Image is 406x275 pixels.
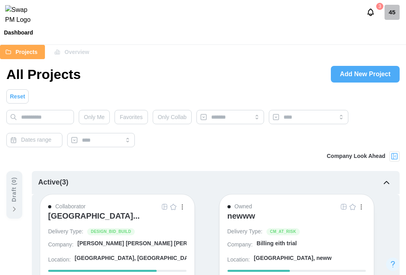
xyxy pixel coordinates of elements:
button: Only Collab [153,110,192,124]
div: Dashboard [4,30,33,35]
span: Dates range [21,137,51,143]
button: Empty Star [169,202,178,211]
div: [GEOGRAPHIC_DATA], neww [254,254,332,262]
div: Delivery Type: [48,228,83,236]
span: DESIGN_BID_BUILD [91,229,131,235]
span: Add New Project [340,66,390,82]
div: Location: [227,256,250,264]
button: Favorites [115,110,148,124]
div: Delivery Type: [227,228,262,236]
div: Company Look Ahead [327,152,385,161]
h1: All Projects [6,65,81,83]
div: Draft ( 0 ) [10,177,19,202]
span: CM_AT_RISK [270,229,296,235]
button: Dates range [6,133,62,147]
button: Grid Icon [340,202,348,211]
div: [PERSON_NAME] [PERSON_NAME] [PERSON_NAME] A... [78,240,231,248]
img: Empty Star [170,204,177,210]
span: Projects [16,45,37,59]
div: Billing eith trial [256,240,297,248]
button: Grid Icon [160,202,169,211]
div: [GEOGRAPHIC_DATA], [GEOGRAPHIC_DATA] [75,254,197,262]
span: Only Collab [158,110,186,124]
div: newww [227,211,255,221]
div: Location: [48,256,71,264]
img: Grid Icon [341,204,347,210]
a: Billing eith trial [256,240,365,250]
button: Notifications [364,6,377,19]
div: Active ( 3 ) [38,177,68,188]
div: Company: [48,241,74,249]
img: Grid Icon [161,204,168,210]
a: Add New Project [331,66,400,83]
div: [GEOGRAPHIC_DATA]... [48,211,140,221]
a: [GEOGRAPHIC_DATA]... [48,211,186,228]
span: Favorites [120,110,143,124]
div: 3 [376,3,383,10]
button: Empty Star [348,202,357,211]
span: Overview [64,45,89,59]
img: Swap PM Logo [5,5,37,25]
button: Only Me [79,110,110,124]
button: Overview [49,45,97,59]
button: Reset [6,89,29,104]
span: Only Me [84,110,105,124]
img: Project Look Ahead Button [390,152,398,160]
div: Company: [227,241,253,249]
span: Reset [10,90,25,103]
a: 45 [385,5,400,20]
div: Collaborator [55,202,85,211]
a: [PERSON_NAME] [PERSON_NAME] [PERSON_NAME] A... [78,240,186,250]
img: Empty Star [350,204,356,210]
a: newww [227,211,366,228]
div: Owned [235,202,252,211]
